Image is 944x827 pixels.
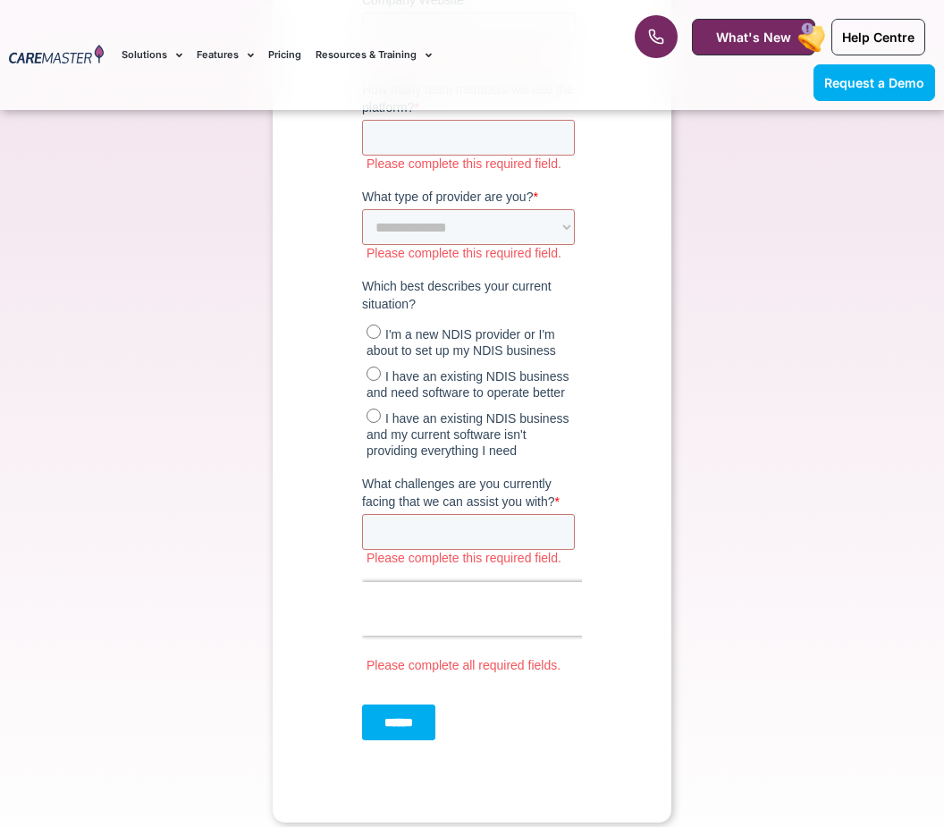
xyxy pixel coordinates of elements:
label: Please complete this required field. [4,688,220,705]
span: Request a Demo [824,75,924,90]
label: Please complete this required field. [4,510,220,526]
span: What's New [716,30,791,45]
a: Request a Demo [813,64,935,101]
a: Solutions [122,25,182,85]
label: Please complete this required field. [4,420,220,436]
span: Help Centre [842,30,914,45]
label: Please complete this required field. [4,313,220,329]
img: CareMaster Logo [9,45,104,65]
label: Please complete this required field. [4,599,220,615]
a: Resources & Training [316,25,432,85]
nav: Menu [122,25,602,85]
a: Pricing [268,25,301,85]
label: Please complete this required field. [4,796,220,812]
label: Email must be formatted correctly. [4,188,220,204]
a: Features [197,25,254,85]
a: Help Centre [831,19,925,55]
a: What's New [692,19,815,55]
